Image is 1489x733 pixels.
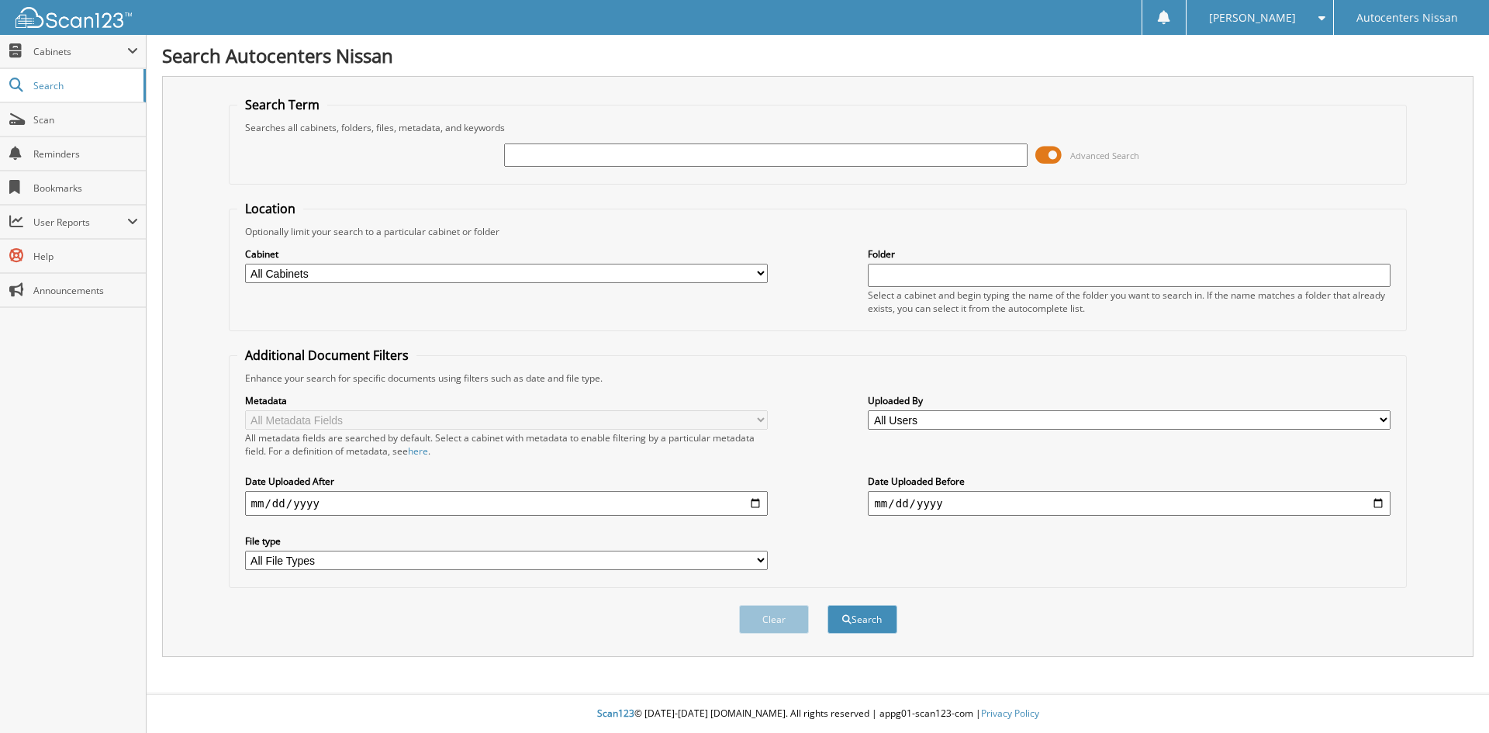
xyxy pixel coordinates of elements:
legend: Search Term [237,96,327,113]
label: Date Uploaded Before [868,475,1391,488]
div: Select a cabinet and begin typing the name of the folder you want to search in. If the name match... [868,289,1391,315]
div: © [DATE]-[DATE] [DOMAIN_NAME]. All rights reserved | appg01-scan123-com | [147,695,1489,733]
span: Scan [33,113,138,126]
span: Announcements [33,284,138,297]
div: Optionally limit your search to a particular cabinet or folder [237,225,1399,238]
button: Clear [739,605,809,634]
span: Scan123 [597,707,634,720]
span: Reminders [33,147,138,161]
span: Bookmarks [33,182,138,195]
span: Search [33,79,136,92]
div: All metadata fields are searched by default. Select a cabinet with metadata to enable filtering b... [245,431,768,458]
label: Folder [868,247,1391,261]
span: Help [33,250,138,263]
span: Advanced Search [1070,150,1139,161]
label: Uploaded By [868,394,1391,407]
button: Search [827,605,897,634]
label: Cabinet [245,247,768,261]
input: start [245,491,768,516]
legend: Additional Document Filters [237,347,416,364]
div: Searches all cabinets, folders, files, metadata, and keywords [237,121,1399,134]
span: User Reports [33,216,127,229]
span: Autocenters Nissan [1356,13,1458,22]
a: here [408,444,428,458]
img: scan123-logo-white.svg [16,7,132,28]
h1: Search Autocenters Nissan [162,43,1473,68]
input: end [868,491,1391,516]
span: Cabinets [33,45,127,58]
a: Privacy Policy [981,707,1039,720]
label: Metadata [245,394,768,407]
label: Date Uploaded After [245,475,768,488]
div: Enhance your search for specific documents using filters such as date and file type. [237,372,1399,385]
label: File type [245,534,768,548]
legend: Location [237,200,303,217]
span: [PERSON_NAME] [1209,13,1296,22]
